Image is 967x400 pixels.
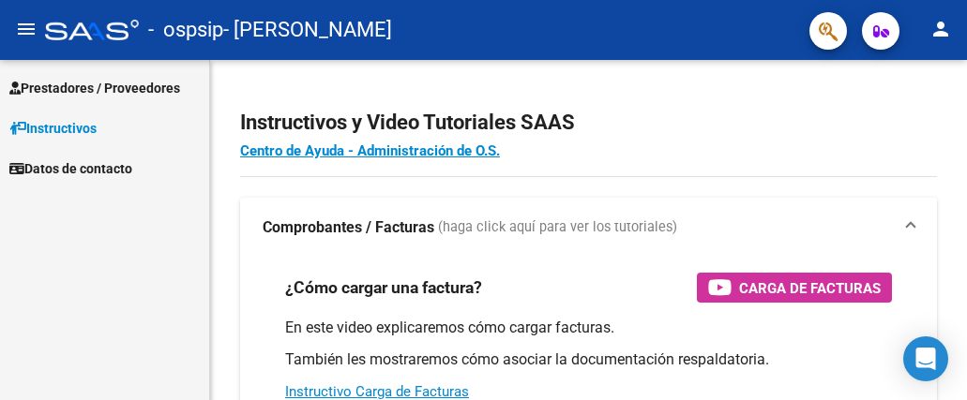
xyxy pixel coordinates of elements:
[697,273,892,303] button: Carga de Facturas
[223,9,392,51] span: - [PERSON_NAME]
[929,18,952,40] mat-icon: person
[240,105,937,141] h2: Instructivos y Video Tutoriales SAAS
[903,336,948,381] div: Open Intercom Messenger
[148,9,223,51] span: - ospsip
[438,217,677,238] span: (haga click aquí para ver los tutoriales)
[9,78,180,98] span: Prestadores / Proveedores
[285,349,892,370] p: También les mostraremos cómo asociar la documentación respaldatoria.
[739,276,881,300] span: Carga de Facturas
[285,383,469,400] a: Instructivo Carga de Facturas
[15,18,38,40] mat-icon: menu
[285,274,482,301] h3: ¿Cómo cargar una factura?
[240,142,500,159] a: Centro de Ayuda - Administración de O.S.
[9,118,97,139] span: Instructivos
[285,318,892,338] p: En este video explicaremos cómo cargar facturas.
[240,198,937,258] mat-expansion-panel-header: Comprobantes / Facturas (haga click aquí para ver los tutoriales)
[9,158,132,179] span: Datos de contacto
[263,217,434,238] strong: Comprobantes / Facturas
